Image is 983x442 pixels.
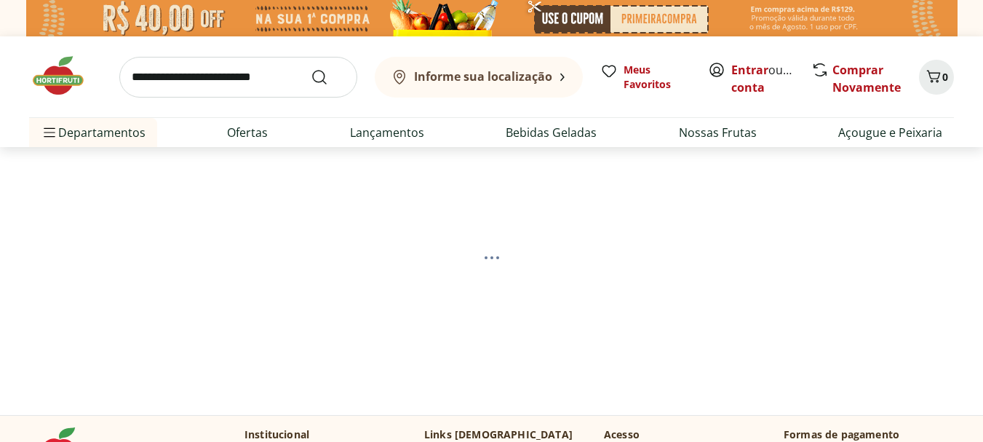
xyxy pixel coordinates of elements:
img: Hortifruti [29,54,102,98]
a: Criar conta [731,62,811,95]
p: Links [DEMOGRAPHIC_DATA] [424,427,573,442]
a: Ofertas [227,124,268,141]
span: Meus Favoritos [624,63,691,92]
button: Menu [41,115,58,150]
a: Lançamentos [350,124,424,141]
a: Entrar [731,62,768,78]
span: ou [731,61,796,96]
a: Comprar Novamente [832,62,901,95]
b: Informe sua localização [414,68,552,84]
p: Formas de pagamento [784,427,954,442]
p: Acesso [604,427,640,442]
a: Bebidas Geladas [506,124,597,141]
button: Carrinho [919,60,954,95]
input: search [119,57,357,98]
span: 0 [942,70,948,84]
button: Submit Search [311,68,346,86]
a: Açougue e Peixaria [838,124,942,141]
button: Informe sua localização [375,57,583,98]
a: Meus Favoritos [600,63,691,92]
a: Nossas Frutas [679,124,757,141]
p: Institucional [244,427,309,442]
span: Departamentos [41,115,146,150]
